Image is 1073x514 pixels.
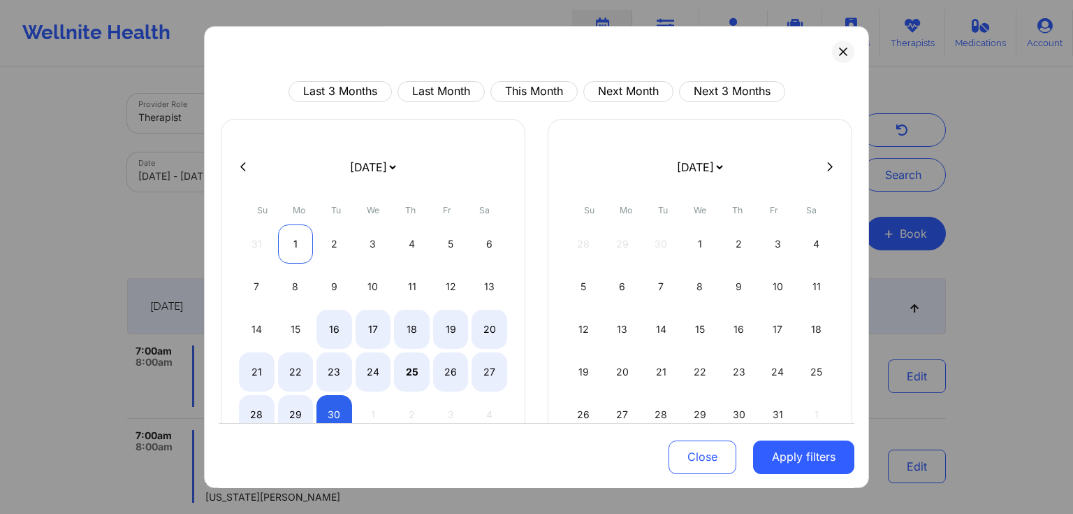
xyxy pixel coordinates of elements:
[760,267,796,306] div: Fri Oct 10 2025
[394,224,430,264] div: Thu Sep 04 2025
[732,205,743,215] abbr: Thursday
[679,81,785,102] button: Next 3 Months
[605,310,641,349] div: Mon Oct 13 2025
[566,310,601,349] div: Sun Oct 12 2025
[356,267,391,306] div: Wed Sep 10 2025
[443,205,451,215] abbr: Friday
[316,395,352,434] div: Tue Sep 30 2025
[293,205,305,215] abbr: Monday
[472,352,507,392] div: Sat Sep 27 2025
[316,267,352,306] div: Tue Sep 09 2025
[331,205,341,215] abbr: Tuesday
[472,310,507,349] div: Sat Sep 20 2025
[760,352,796,392] div: Fri Oct 24 2025
[605,395,641,434] div: Mon Oct 27 2025
[721,310,757,349] div: Thu Oct 16 2025
[566,395,601,434] div: Sun Oct 26 2025
[367,205,379,215] abbr: Wednesday
[753,440,854,473] button: Apply filters
[472,224,507,264] div: Sat Sep 06 2025
[721,267,757,306] div: Thu Oct 09 2025
[239,310,275,349] div: Sun Sep 14 2025
[433,352,469,392] div: Fri Sep 26 2025
[566,352,601,392] div: Sun Oct 19 2025
[643,310,679,349] div: Tue Oct 14 2025
[394,352,430,392] div: Thu Sep 25 2025
[278,224,314,264] div: Mon Sep 01 2025
[643,267,679,306] div: Tue Oct 07 2025
[433,224,469,264] div: Fri Sep 05 2025
[394,310,430,349] div: Thu Sep 18 2025
[566,267,601,306] div: Sun Oct 05 2025
[239,267,275,306] div: Sun Sep 07 2025
[620,205,632,215] abbr: Monday
[239,395,275,434] div: Sun Sep 28 2025
[316,352,352,392] div: Tue Sep 23 2025
[643,352,679,392] div: Tue Oct 21 2025
[721,395,757,434] div: Thu Oct 30 2025
[683,224,718,264] div: Wed Oct 01 2025
[605,352,641,392] div: Mon Oct 20 2025
[278,267,314,306] div: Mon Sep 08 2025
[278,395,314,434] div: Mon Sep 29 2025
[316,224,352,264] div: Tue Sep 02 2025
[760,395,796,434] div: Fri Oct 31 2025
[806,205,817,215] abbr: Saturday
[760,310,796,349] div: Fri Oct 17 2025
[316,310,352,349] div: Tue Sep 16 2025
[289,81,392,102] button: Last 3 Months
[278,352,314,392] div: Mon Sep 22 2025
[397,81,485,102] button: Last Month
[405,205,416,215] abbr: Thursday
[257,205,268,215] abbr: Sunday
[356,224,391,264] div: Wed Sep 03 2025
[683,395,718,434] div: Wed Oct 29 2025
[798,267,834,306] div: Sat Oct 11 2025
[356,310,391,349] div: Wed Sep 17 2025
[643,395,679,434] div: Tue Oct 28 2025
[490,81,578,102] button: This Month
[669,440,736,473] button: Close
[658,205,668,215] abbr: Tuesday
[394,267,430,306] div: Thu Sep 11 2025
[694,205,706,215] abbr: Wednesday
[583,81,673,102] button: Next Month
[798,352,834,392] div: Sat Oct 25 2025
[278,310,314,349] div: Mon Sep 15 2025
[798,224,834,264] div: Sat Oct 04 2025
[760,224,796,264] div: Fri Oct 03 2025
[798,310,834,349] div: Sat Oct 18 2025
[239,352,275,392] div: Sun Sep 21 2025
[683,267,718,306] div: Wed Oct 08 2025
[479,205,490,215] abbr: Saturday
[721,352,757,392] div: Thu Oct 23 2025
[356,352,391,392] div: Wed Sep 24 2025
[472,267,507,306] div: Sat Sep 13 2025
[683,352,718,392] div: Wed Oct 22 2025
[433,310,469,349] div: Fri Sep 19 2025
[770,205,778,215] abbr: Friday
[721,224,757,264] div: Thu Oct 02 2025
[683,310,718,349] div: Wed Oct 15 2025
[584,205,594,215] abbr: Sunday
[433,267,469,306] div: Fri Sep 12 2025
[605,267,641,306] div: Mon Oct 06 2025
